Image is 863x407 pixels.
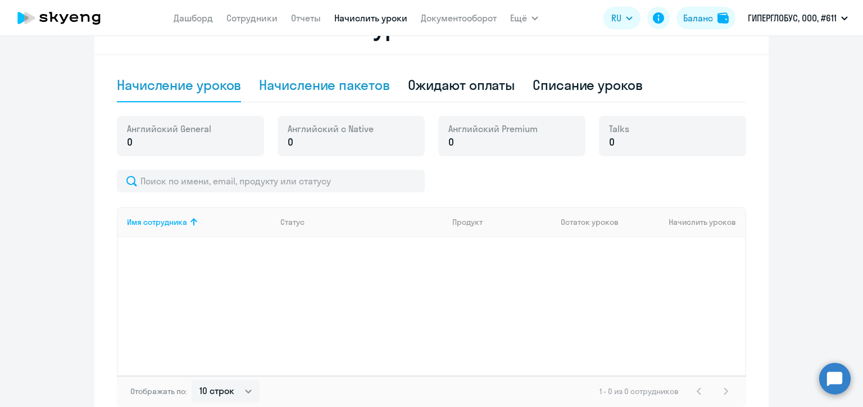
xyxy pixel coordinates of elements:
a: Дашборд [174,12,213,24]
img: balance [717,12,729,24]
div: Продукт [452,217,552,227]
div: Статус [280,217,305,227]
h2: Начисление и списание уроков [117,13,746,40]
span: Talks [609,123,629,135]
div: Ожидают оплаты [408,76,515,94]
span: Английский General [127,123,211,135]
a: Отчеты [291,12,321,24]
span: Отображать по: [130,386,187,396]
span: Английский с Native [288,123,374,135]
div: Остаток уроков [561,217,630,227]
button: RU [603,7,641,29]
button: ГИПЕРГЛОБУС, ООО, #611 [742,4,853,31]
div: Баланс [683,11,713,25]
span: Английский Premium [448,123,538,135]
div: Статус [280,217,443,227]
span: 0 [609,135,615,150]
a: Документооборот [421,12,497,24]
span: Остаток уроков [561,217,619,227]
div: Имя сотрудника [127,217,187,227]
span: 1 - 0 из 0 сотрудников [599,386,679,396]
a: Начислить уроки [334,12,407,24]
span: RU [611,11,621,25]
th: Начислить уроков [630,207,745,237]
button: Балансbalance [676,7,735,29]
button: Ещё [510,7,538,29]
div: Имя сотрудника [127,217,271,227]
div: Начисление уроков [117,76,241,94]
div: Начисление пакетов [259,76,389,94]
span: 0 [127,135,133,150]
div: Продукт [452,217,483,227]
p: ГИПЕРГЛОБУС, ООО, #611 [748,11,837,25]
span: Ещё [510,11,527,25]
input: Поиск по имени, email, продукту или статусу [117,170,425,192]
span: 0 [448,135,454,150]
a: Сотрудники [226,12,278,24]
div: Списание уроков [533,76,643,94]
span: 0 [288,135,293,150]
